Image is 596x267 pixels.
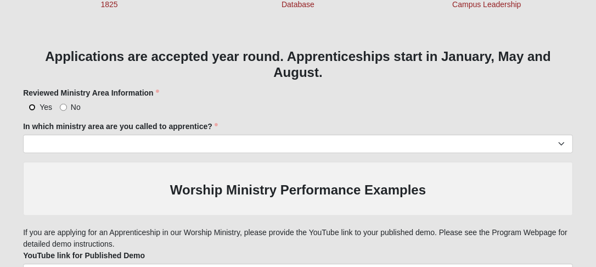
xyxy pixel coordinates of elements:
span: Yes [40,103,52,112]
span: No [71,103,81,112]
h3: Applications are accepted year round. Apprenticeships start in January, May and August. [23,49,573,81]
label: Reviewed Ministry Area Information [23,87,159,98]
input: Yes [29,104,36,111]
label: YouTube link for Published Demo [23,250,145,261]
input: No [60,104,67,111]
h3: Worship Ministry Performance Examples [34,182,562,198]
label: In which ministry area are you called to apprentice? [23,121,218,132]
